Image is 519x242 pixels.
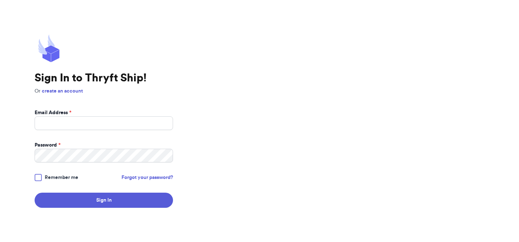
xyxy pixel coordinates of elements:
button: Sign In [35,193,173,208]
h1: Sign In to Thryft Ship! [35,72,173,85]
a: Forgot your password? [121,174,173,181]
label: Email Address [35,109,71,116]
a: create an account [42,89,83,94]
span: Remember me [45,174,78,181]
label: Password [35,142,61,149]
p: Or [35,88,173,95]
